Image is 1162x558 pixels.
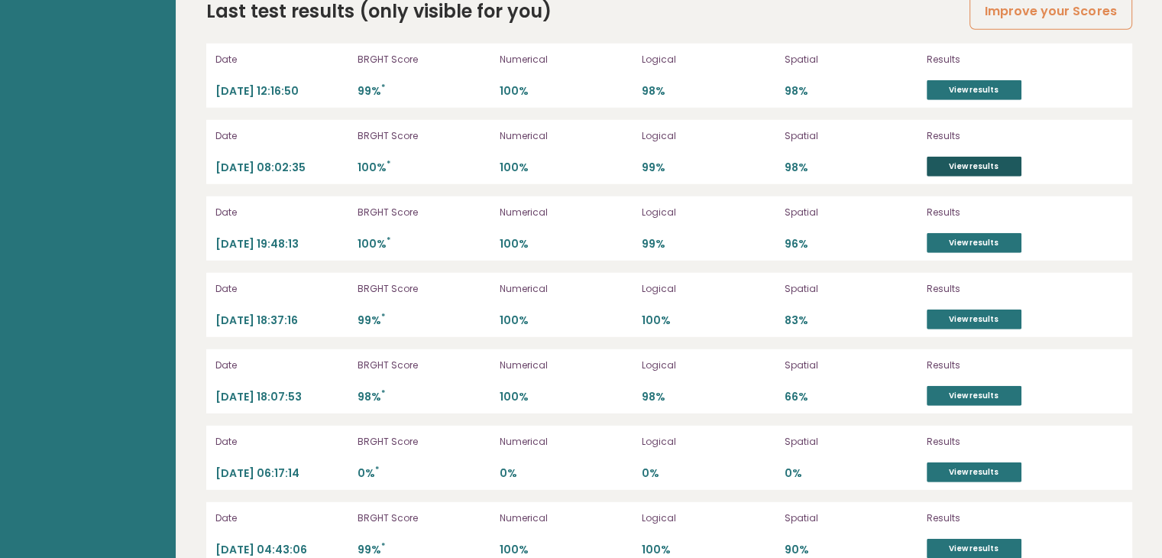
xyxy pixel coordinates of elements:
[785,237,918,251] p: 96%
[358,84,490,99] p: 99%
[215,390,348,404] p: [DATE] 18:07:53
[927,511,1087,525] p: Results
[500,161,633,175] p: 100%
[500,237,633,251] p: 100%
[927,157,1021,177] a: View results
[927,129,1087,143] p: Results
[215,543,348,557] p: [DATE] 04:43:06
[215,237,348,251] p: [DATE] 19:48:13
[500,282,633,296] p: Numerical
[642,358,775,372] p: Logical
[358,358,490,372] p: BRGHT Score
[358,53,490,67] p: BRGHT Score
[785,129,918,143] p: Spatial
[215,435,348,449] p: Date
[785,466,918,481] p: 0%
[500,435,633,449] p: Numerical
[358,511,490,525] p: BRGHT Score
[500,206,633,219] p: Numerical
[358,161,490,175] p: 100%
[927,310,1021,329] a: View results
[642,390,775,404] p: 98%
[215,206,348,219] p: Date
[642,84,775,99] p: 98%
[785,511,918,525] p: Spatial
[785,282,918,296] p: Spatial
[215,511,348,525] p: Date
[642,313,775,328] p: 100%
[642,129,775,143] p: Logical
[500,53,633,67] p: Numerical
[642,435,775,449] p: Logical
[500,390,633,404] p: 100%
[927,462,1021,482] a: View results
[785,543,918,557] p: 90%
[215,161,348,175] p: [DATE] 08:02:35
[642,511,775,525] p: Logical
[927,233,1021,253] a: View results
[785,313,918,328] p: 83%
[500,543,633,557] p: 100%
[927,206,1087,219] p: Results
[358,313,490,328] p: 99%
[358,282,490,296] p: BRGHT Score
[358,390,490,404] p: 98%
[642,282,775,296] p: Logical
[642,237,775,251] p: 99%
[927,80,1021,100] a: View results
[215,84,348,99] p: [DATE] 12:16:50
[642,206,775,219] p: Logical
[500,466,633,481] p: 0%
[642,161,775,175] p: 99%
[215,466,348,481] p: [DATE] 06:17:14
[927,358,1087,372] p: Results
[927,386,1021,406] a: View results
[500,84,633,99] p: 100%
[927,282,1087,296] p: Results
[785,435,918,449] p: Spatial
[927,435,1087,449] p: Results
[785,206,918,219] p: Spatial
[785,53,918,67] p: Spatial
[785,390,918,404] p: 66%
[358,237,490,251] p: 100%
[358,129,490,143] p: BRGHT Score
[642,543,775,557] p: 100%
[500,129,633,143] p: Numerical
[358,543,490,557] p: 99%
[500,313,633,328] p: 100%
[927,53,1087,67] p: Results
[785,161,918,175] p: 98%
[358,435,490,449] p: BRGHT Score
[500,358,633,372] p: Numerical
[215,53,348,67] p: Date
[642,466,775,481] p: 0%
[785,84,918,99] p: 98%
[642,53,775,67] p: Logical
[215,313,348,328] p: [DATE] 18:37:16
[785,358,918,372] p: Spatial
[215,358,348,372] p: Date
[500,511,633,525] p: Numerical
[358,466,490,481] p: 0%
[358,206,490,219] p: BRGHT Score
[215,282,348,296] p: Date
[215,129,348,143] p: Date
